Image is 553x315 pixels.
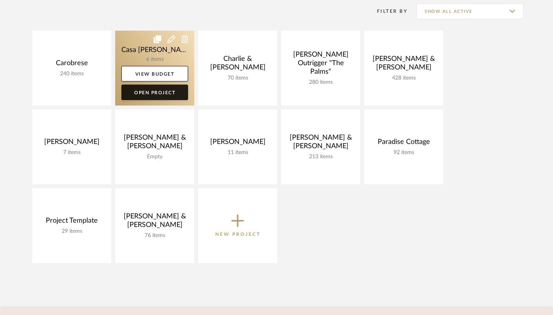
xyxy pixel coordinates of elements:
[121,212,188,232] div: [PERSON_NAME] & [PERSON_NAME]
[370,75,437,81] div: 428 items
[204,75,271,81] div: 70 items
[287,154,354,160] div: 213 items
[38,228,105,235] div: 29 items
[367,7,408,15] div: Filter By
[38,216,105,228] div: Project Template
[121,66,188,81] a: View Budget
[215,230,261,238] p: New Project
[121,85,188,100] a: Open Project
[198,188,277,263] button: New Project
[370,138,437,149] div: Paradise Cottage
[204,55,271,75] div: Charlie & [PERSON_NAME]
[121,133,188,154] div: [PERSON_NAME] & [PERSON_NAME]
[204,138,271,149] div: [PERSON_NAME]
[287,50,354,79] div: [PERSON_NAME] Outrigger "The Palms"
[287,133,354,154] div: [PERSON_NAME] & [PERSON_NAME]
[38,59,105,71] div: Carobrese
[204,149,271,156] div: 11 items
[38,138,105,149] div: [PERSON_NAME]
[121,232,188,239] div: 76 items
[38,149,105,156] div: 7 items
[121,154,188,160] div: Empty
[287,79,354,86] div: 280 items
[38,71,105,77] div: 240 items
[370,149,437,156] div: 92 items
[370,55,437,75] div: [PERSON_NAME] & [PERSON_NAME]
